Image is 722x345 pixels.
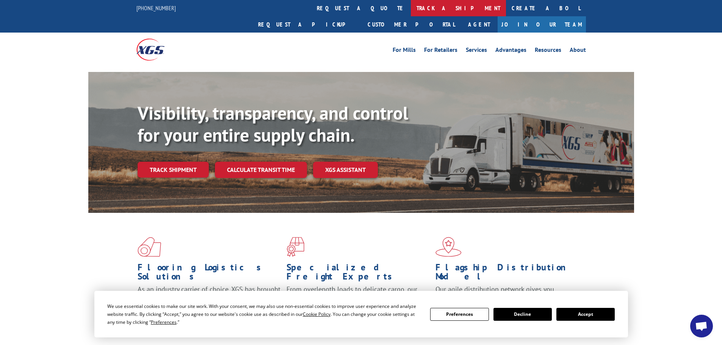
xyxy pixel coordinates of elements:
[138,101,408,147] b: Visibility, transparency, and control for your entire supply chain.
[303,311,330,317] span: Cookie Policy
[493,308,552,321] button: Decline
[435,263,579,285] h1: Flagship Distribution Model
[556,308,615,321] button: Accept
[430,308,489,321] button: Preferences
[435,285,575,303] span: Our agile distribution network gives you nationwide inventory management on demand.
[362,16,460,33] a: Customer Portal
[287,237,304,257] img: xgs-icon-focused-on-flooring-red
[690,315,713,337] div: Open chat
[393,47,416,55] a: For Mills
[570,47,586,55] a: About
[287,263,430,285] h1: Specialized Freight Experts
[313,162,378,178] a: XGS ASSISTANT
[495,47,526,55] a: Advantages
[460,16,498,33] a: Agent
[287,285,430,318] p: From overlength loads to delicate cargo, our experienced staff knows the best way to move your fr...
[136,4,176,12] a: [PHONE_NUMBER]
[94,291,628,337] div: Cookie Consent Prompt
[535,47,561,55] a: Resources
[466,47,487,55] a: Services
[424,47,457,55] a: For Retailers
[498,16,586,33] a: Join Our Team
[151,319,177,325] span: Preferences
[215,162,307,178] a: Calculate transit time
[435,237,462,257] img: xgs-icon-flagship-distribution-model-red
[138,237,161,257] img: xgs-icon-total-supply-chain-intelligence-red
[107,302,421,326] div: We use essential cookies to make our site work. With your consent, we may also use non-essential ...
[138,162,209,178] a: Track shipment
[138,285,280,312] span: As an industry carrier of choice, XGS has brought innovation and dedication to flooring logistics...
[252,16,362,33] a: Request a pickup
[138,263,281,285] h1: Flooring Logistics Solutions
